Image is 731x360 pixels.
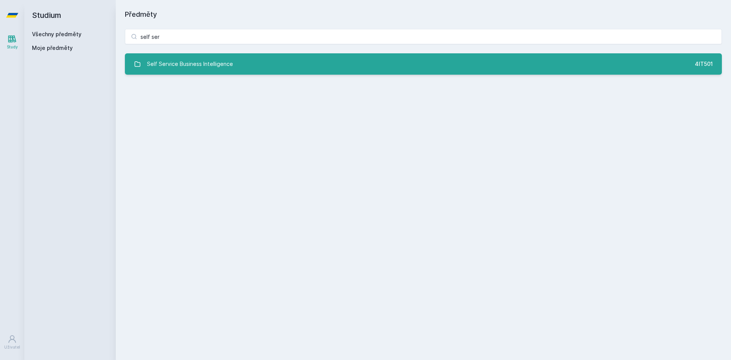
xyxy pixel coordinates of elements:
a: Všechny předměty [32,31,81,37]
div: 4IT501 [695,60,713,68]
div: Uživatel [4,344,20,350]
a: Study [2,30,23,54]
a: Uživatel [2,331,23,354]
div: Self Service Business Intelligence [147,56,233,72]
h1: Předměty [125,9,722,20]
span: Moje předměty [32,44,73,52]
div: Study [7,44,18,50]
a: Self Service Business Intelligence 4IT501 [125,53,722,75]
input: Název nebo ident předmětu… [125,29,722,44]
